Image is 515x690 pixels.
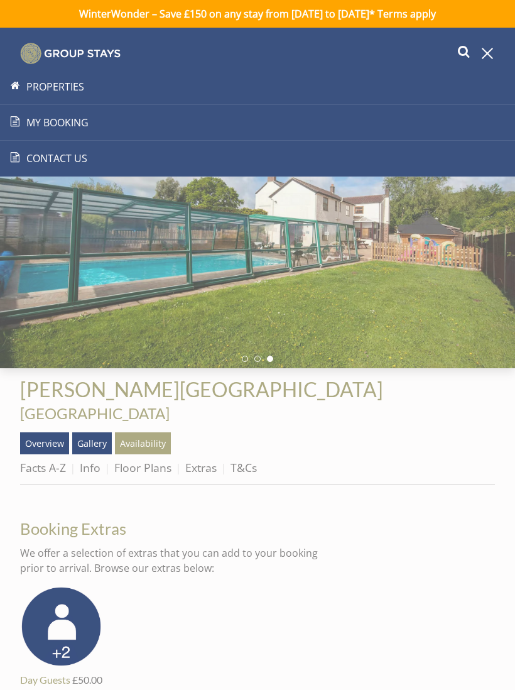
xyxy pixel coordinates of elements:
[20,460,66,475] a: Facts A-Z
[20,377,387,402] a: [PERSON_NAME][GEOGRAPHIC_DATA]
[20,586,102,668] img: Day Guests
[20,43,121,64] img: Group Stays
[114,460,171,475] a: Floor Plans
[20,404,170,422] a: [GEOGRAPHIC_DATA]
[230,460,257,475] a: T&Cs
[20,674,70,686] a: Day Guests
[80,460,100,475] a: Info
[115,432,171,454] a: Availability
[20,519,126,538] a: Booking Extras
[72,672,102,687] h4: £50.00
[20,545,330,576] p: We offer a selection of extras that you can add to your booking prior to arrival. Browse our extr...
[185,460,217,475] a: Extras
[20,377,383,402] span: [PERSON_NAME][GEOGRAPHIC_DATA]
[72,432,112,454] a: Gallery
[20,432,69,454] a: Overview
